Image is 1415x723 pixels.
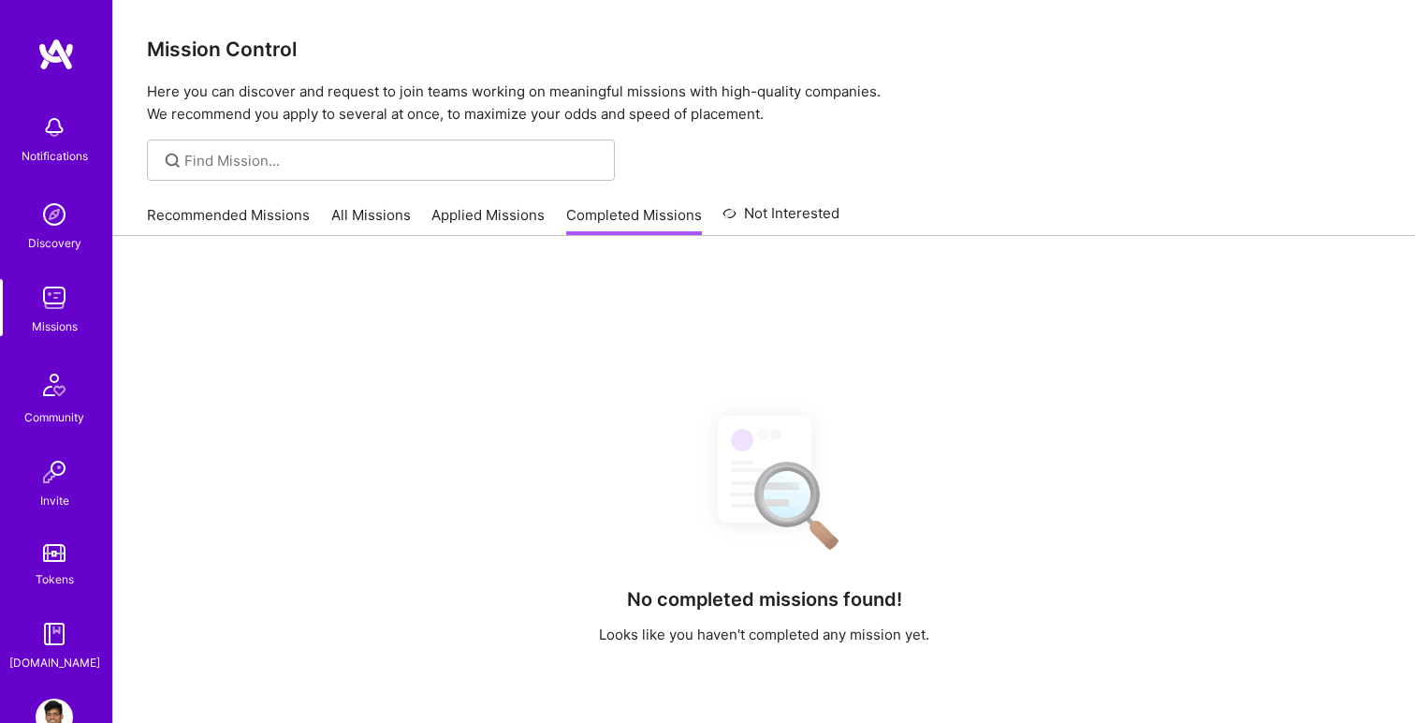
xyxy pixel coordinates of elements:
div: Invite [40,491,69,510]
h4: No completed missions found! [627,588,902,611]
img: No Results [685,399,844,563]
img: guide book [36,615,73,653]
img: Invite [36,453,73,491]
img: logo [37,37,75,71]
div: Notifications [22,146,88,166]
div: Missions [32,317,78,336]
img: teamwork [36,279,73,317]
a: Recommended Missions [147,205,310,236]
div: Discovery [28,233,81,253]
a: Not Interested [722,202,839,236]
div: Community [24,407,84,427]
div: [DOMAIN_NAME] [9,653,100,672]
a: All Missions [331,205,411,236]
a: Completed Missions [566,205,702,236]
i: icon SearchGrey [162,150,183,171]
div: Tokens [36,569,74,589]
img: tokens [43,544,66,562]
img: discovery [36,196,73,233]
p: Looks like you haven't completed any mission yet. [599,625,929,644]
h3: Mission Control [147,37,1381,61]
p: Here you can discover and request to join teams working on meaningful missions with high-quality ... [147,81,1381,125]
input: Find Mission... [184,151,601,170]
img: bell [36,109,73,146]
img: Community [32,362,77,407]
a: Applied Missions [431,205,545,236]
